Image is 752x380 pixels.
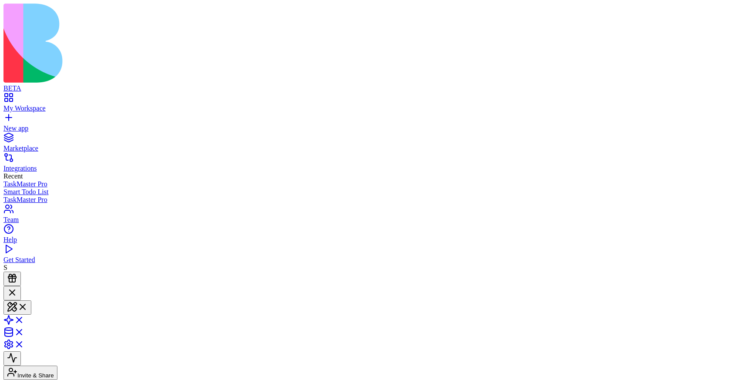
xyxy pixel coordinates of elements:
div: Team [3,216,749,224]
a: Help [3,228,749,244]
a: Smart Todo List [3,188,749,196]
div: Get Started [3,256,749,264]
img: logo [3,3,353,83]
div: My Workspace [3,104,749,112]
a: My Workspace [3,97,749,112]
span: S [3,264,7,271]
a: BETA [3,77,749,92]
button: Invite & Share [3,366,57,380]
div: Marketplace [3,145,749,152]
a: Integrations [3,157,749,172]
div: New app [3,124,749,132]
a: TaskMaster Pro [3,196,749,204]
div: Integrations [3,165,749,172]
a: New app [3,117,749,132]
a: Marketplace [3,137,749,152]
div: BETA [3,84,749,92]
a: TaskMaster Pro [3,180,749,188]
a: Get Started [3,248,749,264]
a: Team [3,208,749,224]
span: Recent [3,172,23,180]
div: Help [3,236,749,244]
